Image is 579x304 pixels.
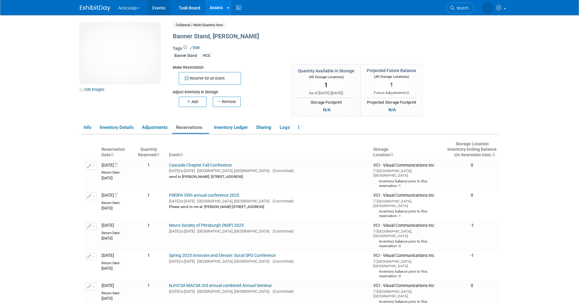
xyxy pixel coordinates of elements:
a: Logs [276,122,293,133]
span: (On Reservation Date) [449,153,491,157]
span: 1 [324,81,328,89]
button: Add [179,97,207,107]
th: Storage Location : activate to sort column ascending [371,139,445,160]
div: [DATE] [102,205,133,211]
td: 1 [136,251,162,281]
div: [DATE] [102,295,133,301]
span: [DATE] [331,91,342,95]
div: Return Date: [102,198,133,205]
div: Projected Future Balance [367,67,416,74]
div: Banner Stand, [PERSON_NAME] [171,31,449,42]
i: Future Date [115,193,121,197]
th: Event : activate to sort column ascending [167,139,370,160]
div: Inventory balance prior to this reservation: 0 [373,268,443,278]
div: [GEOGRAPHIC_DATA], [GEOGRAPHIC_DATA] [373,228,443,238]
div: VCI - Visual Communications Inc [373,253,443,278]
a: Inventory Details [96,122,137,133]
div: N/A [387,106,398,113]
a: Reservations [172,122,209,133]
span: (Committed) [270,259,294,264]
th: Storage LocationInventory Ending Balance (On Reservation Date) : activate to sort column ascending [445,139,499,160]
span: (Committed) [270,199,294,203]
div: Projected Storage Footprint [367,98,416,105]
div: [GEOGRAPHIC_DATA], [GEOGRAPHIC_DATA] [373,168,443,178]
div: VCI - Visual Communications Inc [373,163,443,188]
div: [GEOGRAPHIC_DATA], [GEOGRAPHIC_DATA] [373,258,443,268]
div: N/A [321,106,332,113]
div: Inventory balance prior to this reservation: 1 [373,178,443,188]
i: Future Date [115,163,121,167]
span: [GEOGRAPHIC_DATA], [GEOGRAPHIC_DATA] [195,199,269,203]
img: Linda Zeller [482,2,494,14]
div: [DATE] [102,175,133,181]
span: to [180,169,184,173]
div: [DATE] [102,235,133,241]
span: to [180,259,184,264]
span: 0 [407,91,409,95]
td: 1 [136,220,162,250]
div: Return Date: [102,258,133,265]
a: Edit Images [80,86,107,93]
div: [DATE] [DATE] [169,168,368,173]
th: Quantity&nbsp;&nbsp;&nbsp;Reserved : activate to sort column ascending [136,139,162,160]
span: to [180,199,184,203]
a: Sharing [252,122,275,133]
div: [DATE] [DATE] [169,228,368,234]
span: (Committed) [270,289,294,294]
div: VCI - Visual Communications Inc [373,193,443,218]
td: 1 [136,160,162,190]
span: 1 [390,81,393,88]
img: ExhibitDay [80,5,110,11]
td: [DATE] [99,220,136,250]
td: [DATE] [99,190,136,220]
div: Future Adjustments: [367,90,416,95]
div: send to [PERSON_NAME]: [STREET_ADDRESS] [169,174,368,179]
div: [DATE] [DATE] [169,288,368,294]
div: 0 [447,163,497,168]
div: (All Storage Locations) [367,74,416,79]
div: (All Storage Locations) [298,74,354,80]
div: [GEOGRAPHIC_DATA], [GEOGRAPHIC_DATA] [373,288,443,299]
span: to [180,229,184,233]
div: Storage Footprint [298,98,354,105]
div: [GEOGRAPHIC_DATA], [GEOGRAPHIC_DATA] [373,198,443,208]
div: Quantity Available in Storage [298,68,354,74]
span: [GEOGRAPHIC_DATA], [GEOGRAPHIC_DATA] [195,289,269,294]
img: View Images [80,23,160,84]
a: Search [446,3,474,13]
a: Edit [190,46,200,50]
div: Banner Stand [173,53,199,59]
span: Collateral / Multi-Quantity Item [173,22,226,28]
button: Remove [213,97,241,107]
a: PWSPA 39th annual conference 2025 [169,193,239,198]
a: Info [80,122,95,133]
td: [DATE] [99,160,136,190]
div: Inventory balance prior to this reservation: 1 [373,208,443,218]
div: As of [DATE] ( ) [298,91,354,96]
button: Reserve for an Event [179,72,241,85]
a: Inventory Ledger [210,122,251,133]
div: Return Date: [102,168,133,175]
a: Adjustments [138,122,171,133]
span: Search [454,6,468,10]
div: Please send to me at: [PERSON_NAME] [STREET_ADDRESS] [169,204,368,209]
div: [DATE] [DATE] [169,258,368,264]
a: Cascade Chapter Fall Conference [169,163,232,168]
div: Adjust Inventory in Storage: [173,85,283,95]
td: [DATE] [99,251,136,281]
a: Neuro Society of Pittsburgh (NSP) 2025 [169,223,244,228]
span: [GEOGRAPHIC_DATA], [GEOGRAPHIC_DATA] [195,259,269,264]
th: ReservationDate : activate to sort column ascending [99,139,136,160]
div: Tags [173,45,449,63]
a: NJHCSA MACSA 3rd annual combined Annual Seminar [169,283,272,288]
div: Return Date: [102,288,133,295]
div: HCS [201,53,212,59]
div: 0 [447,283,497,288]
span: (Committed) [270,169,294,173]
div: Make Reservation: [173,64,283,70]
td: 1 [136,190,162,220]
span: [GEOGRAPHIC_DATA], [GEOGRAPHIC_DATA] [195,229,269,233]
a: Spring 2025 Innovate and Elevate: Socal SPD Conference [169,253,276,258]
span: to [180,289,184,294]
span: [GEOGRAPHIC_DATA], [GEOGRAPHIC_DATA] [195,169,269,173]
